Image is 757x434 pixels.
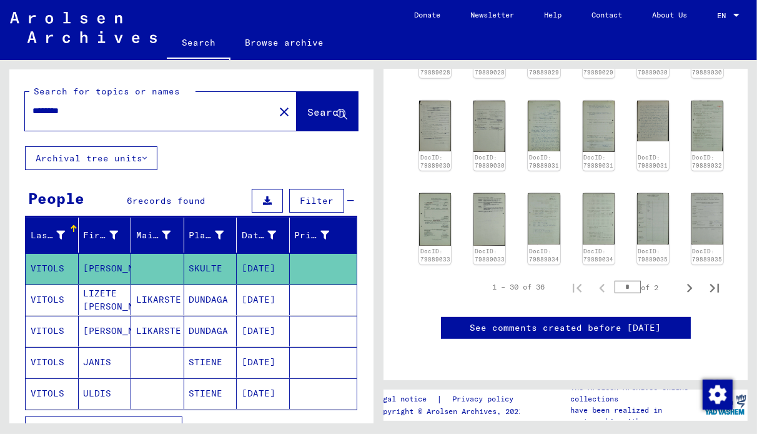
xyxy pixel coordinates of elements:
div: First Name [84,229,119,242]
div: Date of Birth [242,229,277,242]
div: Last Name [31,229,66,242]
span: 6 [127,195,133,206]
a: DocID: 79889035 [693,248,723,263]
div: 1 – 30 of 36 [492,281,545,293]
a: DocID: 79889031 [638,154,668,169]
div: Place of Birth [189,225,240,245]
button: Previous page [590,275,615,300]
button: First page [565,275,590,300]
mat-cell: LIKARSTE [131,316,184,346]
button: Clear [272,99,297,124]
a: See comments created before [DATE] [470,321,661,335]
mat-cell: [DATE] [237,316,290,346]
img: 002.jpg [691,193,723,245]
a: DocID: 79889033 [420,248,450,263]
mat-cell: SKULTE [184,253,237,284]
a: DocID: 79889030 [420,154,450,169]
mat-cell: STIENE [184,347,237,378]
p: The Arolsen Archives online collections [570,382,702,405]
a: Search [167,28,230,60]
div: Place of Birth [189,229,224,242]
a: DocID: 79889032 [693,154,723,169]
p: Copyright © Arolsen Archives, 2021 [375,406,529,417]
div: | [375,393,529,406]
div: Date of Birth [242,225,292,245]
img: 001.jpg [691,101,723,151]
mat-header-cell: Date of Birth [237,218,290,253]
mat-cell: LIZETE [PERSON_NAME] [79,285,132,315]
a: Browse archive [230,28,339,58]
span: EN [717,11,731,20]
a: DocID: 79889031 [529,154,559,169]
img: 003.jpg [419,101,451,152]
span: Search [307,106,345,118]
mat-header-cell: First Name [79,218,132,253]
mat-cell: [DATE] [237,253,290,284]
mat-cell: VITOLS [26,347,79,378]
mat-icon: close [277,104,292,119]
mat-cell: ULDIS [79,378,132,409]
mat-cell: DUNDAGA [184,285,237,315]
div: Prisoner # [295,225,345,245]
img: 002.jpg [583,193,615,245]
button: Filter [289,189,344,213]
mat-cell: [DATE] [237,378,290,409]
mat-cell: LIKARSTE [131,285,184,315]
mat-header-cell: Prisoner # [290,218,357,253]
a: DocID: 79889035 [638,248,668,263]
mat-cell: [DATE] [237,285,290,315]
mat-cell: DUNDAGA [184,316,237,346]
img: 001.jpg [637,193,669,244]
div: People [28,187,84,209]
div: Last Name [31,225,81,245]
img: 001.jpg [528,193,560,245]
div: of 2 [615,281,677,293]
mat-cell: [PERSON_NAME] [79,253,132,284]
a: DocID: 79889033 [475,248,505,263]
img: 001.jpg [419,193,451,246]
button: Next page [677,275,702,300]
mat-cell: [PERSON_NAME] [79,316,132,346]
div: First Name [84,225,134,245]
mat-label: Search for topics or names [34,86,180,97]
div: Maiden Name [136,225,187,245]
span: Filter [300,195,334,206]
button: Last page [702,275,727,300]
img: 003.jpg [637,101,669,142]
img: 002.jpg [473,193,505,246]
a: Legal notice [375,393,437,406]
mat-cell: VITOLS [26,378,79,409]
div: Prisoner # [295,229,330,242]
div: Maiden Name [136,229,171,242]
mat-cell: VITOLS [26,253,79,284]
mat-cell: JANIS [79,347,132,378]
mat-cell: [DATE] [237,347,290,378]
img: 002.jpg [583,101,615,152]
span: Show all search results [36,423,165,434]
a: DocID: 79889030 [475,154,505,169]
a: DocID: 79889034 [583,248,613,263]
mat-header-cell: Maiden Name [131,218,184,253]
span: records found [133,195,206,206]
img: 001.jpg [528,101,560,152]
button: Archival tree units [25,146,157,170]
mat-cell: VITOLS [26,316,79,346]
p: have been realized in partnership with [570,405,702,427]
a: Privacy policy [443,393,529,406]
img: Arolsen_neg.svg [10,12,157,43]
mat-cell: VITOLS [26,285,79,315]
mat-cell: STIENE [184,378,237,409]
mat-header-cell: Last Name [26,218,79,253]
a: DocID: 79889031 [583,154,613,169]
img: Change consent [703,380,733,410]
mat-header-cell: Place of Birth [184,218,237,253]
a: DocID: 79889034 [529,248,559,263]
img: 004.jpg [473,101,505,152]
button: Search [297,92,358,131]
